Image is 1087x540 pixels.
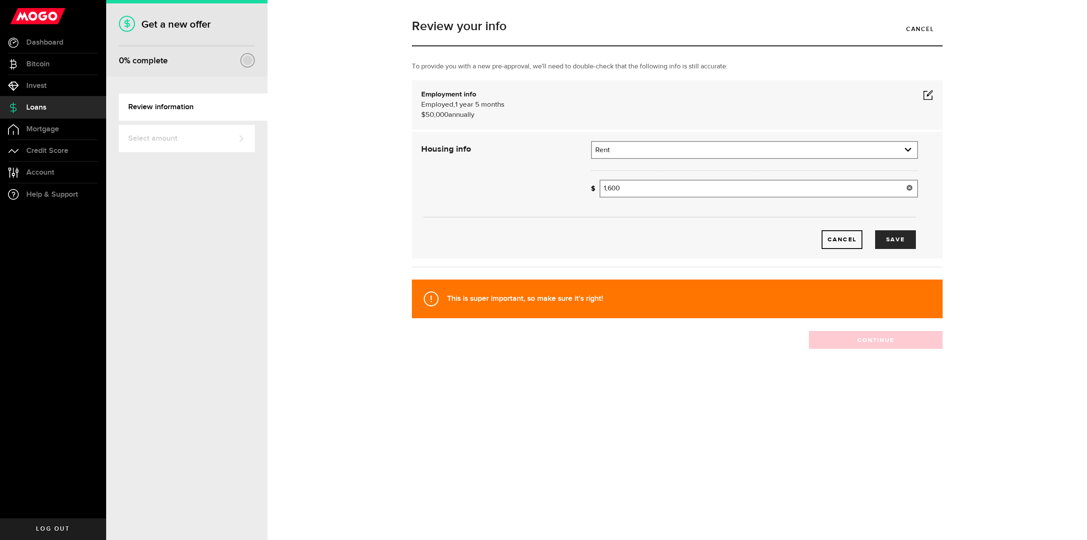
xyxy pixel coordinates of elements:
a: Cancel [822,230,862,249]
span: Loans [26,104,46,111]
b: Employment info [421,91,476,98]
p: To provide you with a new pre-approval, we'll need to double-check that the following info is sti... [412,62,943,72]
span: Mortgage [26,125,59,133]
button: Continue [809,331,943,349]
a: Review information [119,93,268,121]
button: Save [875,230,916,249]
span: 1 year 5 months [455,101,504,108]
span: Invest [26,82,47,90]
span: Help & Support [26,191,78,198]
a: Select amount [119,125,255,152]
span: $50,000 [421,111,448,119]
span: Employed [421,101,453,108]
button: Open LiveChat chat widget [7,3,32,29]
strong: This is super important, so make sure it's right! [447,294,603,303]
h1: Get a new offer [119,18,255,31]
div: % complete [119,53,168,68]
span: 0 [119,56,124,66]
span: Account [26,169,54,176]
span: Bitcoin [26,60,50,68]
span: Credit Score [26,147,68,155]
span: , [453,101,455,108]
h1: Review your info [412,20,943,33]
span: Log out [36,526,70,532]
span: Dashboard [26,39,63,46]
a: expand select [592,142,917,158]
span: annually [448,111,474,119]
a: Cancel [898,20,943,38]
strong: Housing info [421,145,471,153]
